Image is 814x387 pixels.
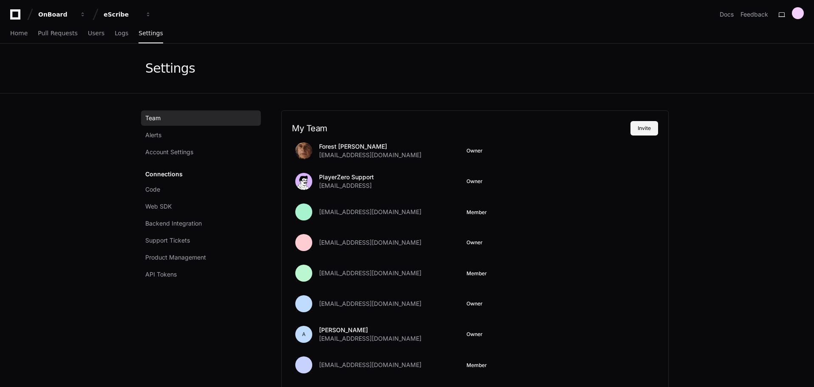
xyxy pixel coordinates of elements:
a: API Tokens [141,267,261,282]
p: [PERSON_NAME] [319,326,421,334]
a: Account Settings [141,144,261,160]
span: [EMAIL_ADDRESS][DOMAIN_NAME] [319,334,421,343]
a: Backend Integration [141,216,261,231]
span: Code [145,185,160,194]
span: Web SDK [145,202,172,211]
span: [EMAIL_ADDRESS][DOMAIN_NAME] [319,269,421,277]
span: Owner [466,178,483,185]
span: Owner [466,300,483,307]
span: [EMAIL_ADDRESS][DOMAIN_NAME] [319,299,421,308]
a: Support Tickets [141,233,261,248]
a: Users [88,24,105,43]
p: PlayerZero Support [319,173,374,181]
h2: My Team [292,123,630,133]
a: Web SDK [141,199,261,214]
span: Backend Integration [145,219,202,228]
span: [EMAIL_ADDRESS][DOMAIN_NAME] [319,361,421,369]
a: Settings [138,24,163,43]
span: Owner [466,239,483,246]
span: Users [88,31,105,36]
a: Product Management [141,250,261,265]
span: Owner [466,331,483,338]
h1: A [302,331,305,338]
div: Settings [145,61,195,76]
span: [EMAIL_ADDRESS][DOMAIN_NAME] [319,151,421,159]
img: avatar [295,142,312,159]
span: [EMAIL_ADDRESS] [319,181,372,190]
button: eScribe [100,7,155,22]
span: Owner [466,147,483,154]
a: Team [141,110,261,126]
button: Member [466,270,487,277]
a: Home [10,24,28,43]
span: Product Management [145,253,206,262]
button: Invite [630,121,658,136]
button: Feedback [741,10,768,19]
span: API Tokens [145,270,177,279]
button: OnBoard [35,7,89,22]
button: Member [466,362,487,369]
a: Docs [720,10,734,19]
span: Team [145,114,161,122]
span: Logs [115,31,128,36]
div: eScribe [104,10,140,19]
span: Settings [138,31,163,36]
span: [EMAIL_ADDRESS][DOMAIN_NAME] [319,238,421,247]
button: Member [466,209,487,216]
img: avatar [295,173,312,190]
span: Account Settings [145,148,193,156]
a: Code [141,182,261,197]
span: Home [10,31,28,36]
span: Pull Requests [38,31,77,36]
a: Logs [115,24,128,43]
div: OnBoard [38,10,75,19]
span: [EMAIL_ADDRESS][DOMAIN_NAME] [319,208,421,216]
p: Forest [PERSON_NAME] [319,142,421,151]
a: Pull Requests [38,24,77,43]
span: Alerts [145,131,161,139]
span: Support Tickets [145,236,190,245]
a: Alerts [141,127,261,143]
